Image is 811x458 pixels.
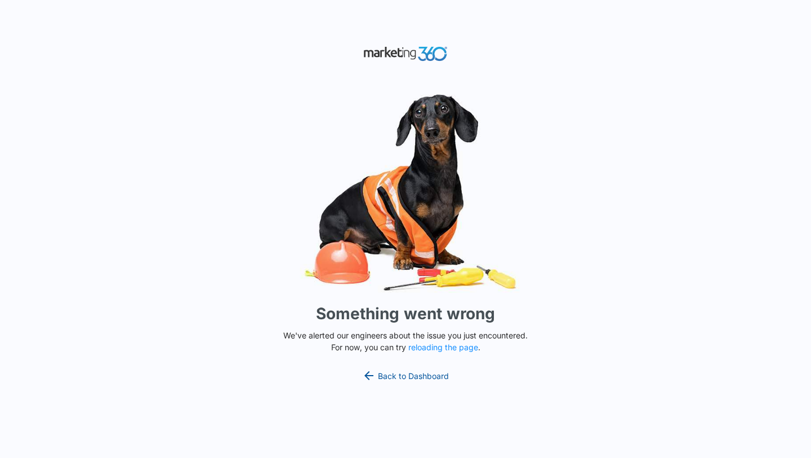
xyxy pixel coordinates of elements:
img: Marketing 360 Logo [363,44,448,64]
p: We've alerted our engineers about the issue you just encountered. For now, you can try . [279,329,532,353]
img: Sad Dog [237,87,574,298]
button: reloading the page [408,343,478,352]
h1: Something went wrong [316,302,495,325]
a: Back to Dashboard [362,369,449,382]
